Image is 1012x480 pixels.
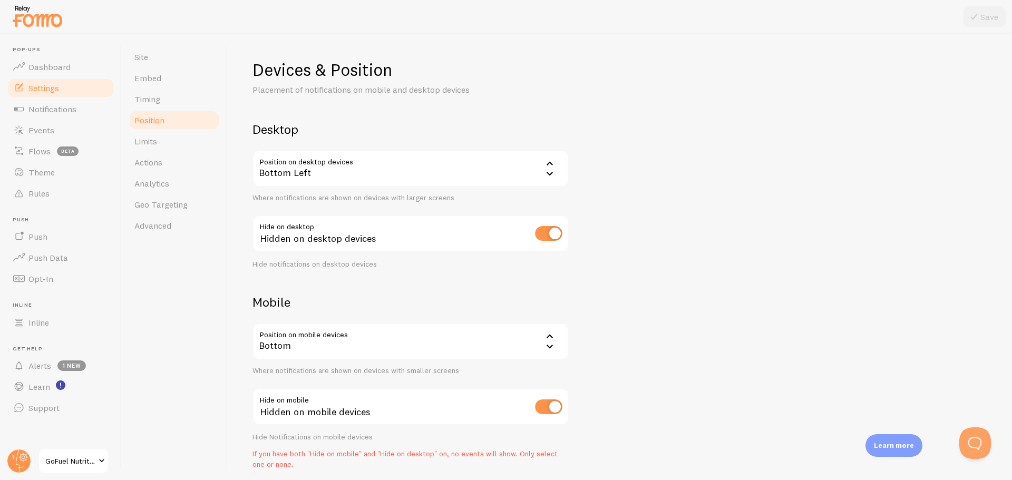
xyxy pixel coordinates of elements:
[252,215,569,253] div: Hidden on desktop devices
[6,226,115,247] a: Push
[128,194,220,215] a: Geo Targeting
[6,247,115,268] a: Push Data
[13,217,115,223] span: Push
[252,433,569,442] div: Hide Notifications on mobile devices
[6,56,115,77] a: Dashboard
[28,146,51,156] span: Flows
[28,83,59,93] span: Settings
[252,294,569,310] h2: Mobile
[38,448,109,474] a: GoFuel Nutrition
[6,99,115,120] a: Notifications
[13,302,115,309] span: Inline
[6,268,115,289] a: Opt-In
[28,104,76,114] span: Notifications
[6,162,115,183] a: Theme
[128,46,220,67] a: Site
[13,46,115,53] span: Pop-ups
[252,193,569,203] div: Where notifications are shown on devices with larger screens
[252,448,569,469] p: If you have both "Hide on mobile" and "Hide on desktop" on, no events will show. Only select one ...
[28,273,53,284] span: Opt-In
[28,125,54,135] span: Events
[57,146,79,156] span: beta
[252,366,569,376] div: Where notifications are shown on devices with smaller screens
[6,120,115,141] a: Events
[134,73,161,83] span: Embed
[252,323,569,360] div: Bottom
[6,183,115,204] a: Rules
[28,188,50,199] span: Rules
[13,346,115,352] span: Get Help
[28,252,68,263] span: Push Data
[56,380,65,390] svg: <p>Watch New Feature Tutorials!</p>
[134,115,164,125] span: Position
[252,150,569,187] div: Bottom Left
[134,199,188,210] span: Geo Targeting
[128,173,220,194] a: Analytics
[134,52,148,62] span: Site
[134,157,162,168] span: Actions
[865,434,922,457] div: Learn more
[128,110,220,131] a: Position
[252,121,569,138] h2: Desktop
[28,403,60,413] span: Support
[128,89,220,110] a: Timing
[11,3,64,30] img: fomo-relay-logo-orange.svg
[252,260,569,269] div: Hide notifications on desktop devices
[134,94,160,104] span: Timing
[128,215,220,236] a: Advanced
[252,388,569,427] div: Hidden on mobile devices
[28,167,55,178] span: Theme
[134,178,169,189] span: Analytics
[6,77,115,99] a: Settings
[6,397,115,418] a: Support
[874,440,914,450] p: Learn more
[28,381,50,392] span: Learn
[252,59,569,81] h1: Devices & Position
[128,67,220,89] a: Embed
[28,231,47,242] span: Push
[6,355,115,376] a: Alerts 1 new
[959,427,991,459] iframe: Help Scout Beacon - Open
[57,360,86,371] span: 1 new
[6,141,115,162] a: Flows beta
[134,136,157,146] span: Limits
[252,84,505,96] p: Placement of notifications on mobile and desktop devices
[6,376,115,397] a: Learn
[28,360,51,371] span: Alerts
[28,62,71,72] span: Dashboard
[6,312,115,333] a: Inline
[128,152,220,173] a: Actions
[134,220,171,231] span: Advanced
[45,455,95,467] span: GoFuel Nutrition
[128,131,220,152] a: Limits
[28,317,49,328] span: Inline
